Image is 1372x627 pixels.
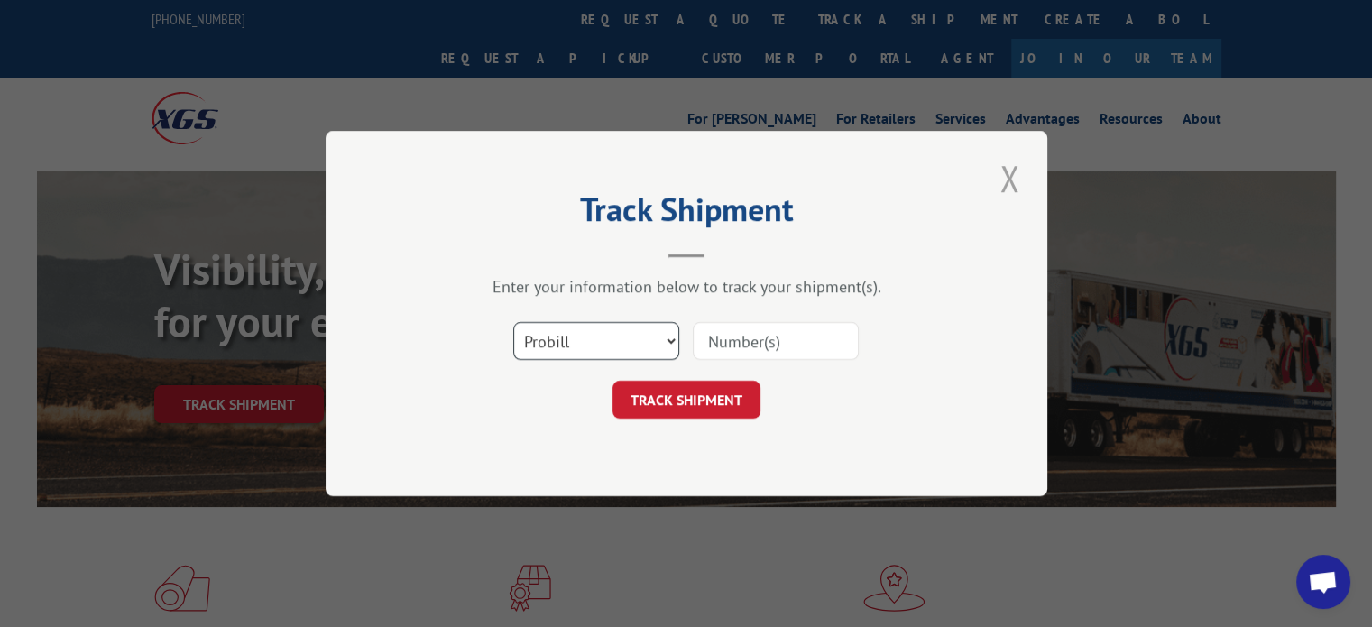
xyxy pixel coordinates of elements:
div: Enter your information below to track your shipment(s). [416,276,957,297]
button: TRACK SHIPMENT [612,381,760,419]
input: Number(s) [693,322,859,360]
h2: Track Shipment [416,197,957,231]
a: Open chat [1296,555,1350,609]
button: Close modal [994,153,1025,203]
